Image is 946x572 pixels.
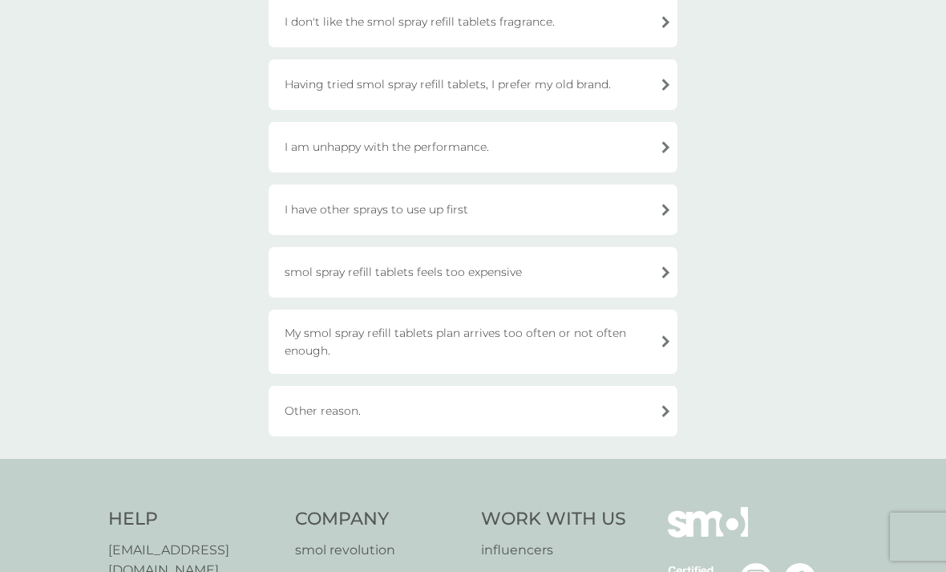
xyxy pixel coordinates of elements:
[269,185,677,235] div: I have other sprays to use up first
[668,507,748,562] img: smol
[295,540,466,561] a: smol revolution
[481,540,626,561] a: influencers
[269,386,677,436] div: Other reason.
[269,247,677,298] div: smol spray refill tablets feels too expensive
[295,507,466,532] h4: Company
[269,310,677,374] div: My smol spray refill tablets plan arrives too often or not often enough.
[269,122,677,172] div: I am unhappy with the performance.
[481,507,626,532] h4: Work With Us
[269,59,677,110] div: Having tried smol spray refill tablets, I prefer my old brand.
[108,507,279,532] h4: Help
